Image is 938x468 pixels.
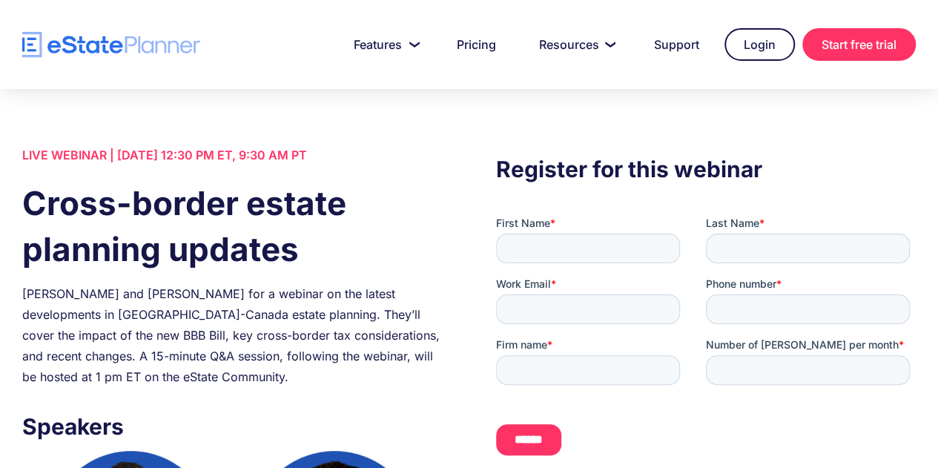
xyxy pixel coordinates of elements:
[22,283,442,387] div: [PERSON_NAME] and [PERSON_NAME] for a webinar on the latest developments in [GEOGRAPHIC_DATA]-Can...
[439,30,514,59] a: Pricing
[22,409,442,444] h3: Speakers
[496,152,916,186] h3: Register for this webinar
[724,28,795,61] a: Login
[521,30,629,59] a: Resources
[22,32,200,58] a: home
[636,30,717,59] a: Support
[496,216,916,467] iframe: Form 0
[336,30,432,59] a: Features
[22,180,442,272] h1: Cross-border estate planning updates
[22,145,442,165] div: LIVE WEBINAR | [DATE] 12:30 PM ET, 9:30 AM PT
[802,28,916,61] a: Start free trial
